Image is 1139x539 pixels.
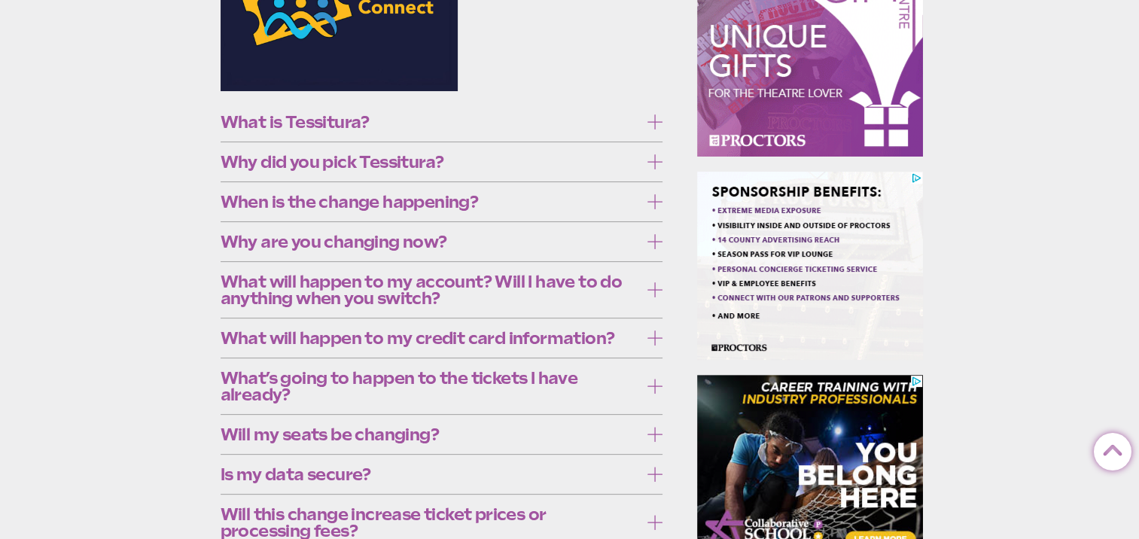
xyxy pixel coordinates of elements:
span: Why did you pick Tessitura? [221,154,640,170]
span: Will this change increase ticket prices or processing fees? [221,506,640,539]
span: What will happen to my account? Will I have to do anything when you switch? [221,273,640,306]
span: What’s going to happen to the tickets I have already? [221,370,640,403]
span: Will my seats be changing? [221,426,640,443]
span: Why are you changing now? [221,233,640,250]
span: What will happen to my credit card information? [221,330,640,346]
a: Back to Top [1094,434,1124,464]
span: When is the change happening? [221,193,640,210]
iframe: Advertisement [697,172,923,360]
span: Is my data secure? [221,466,640,483]
span: What is Tessitura? [221,114,640,130]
